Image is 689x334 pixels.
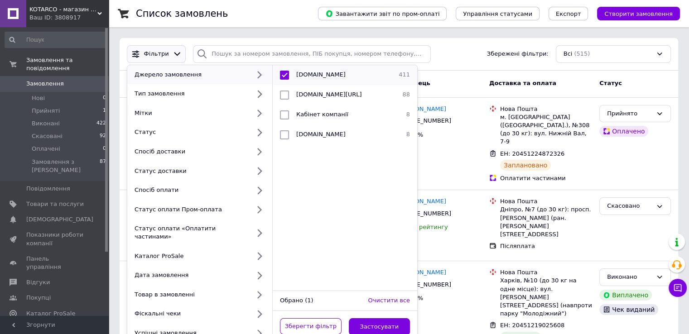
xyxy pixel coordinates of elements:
[32,119,60,128] span: Виконані
[103,145,106,153] span: 0
[607,201,652,211] div: Скасовано
[500,277,592,318] div: Харків, №10 (до 30 кг на одне місце): вул. [PERSON_NAME][STREET_ADDRESS] (навпроти парку "Молодіж...
[131,205,250,214] div: Статус оплати Пром-оплата
[406,224,448,230] span: Без рейтингу
[597,7,680,20] button: Створити замовлення
[399,71,410,79] span: 411
[500,322,564,329] span: ЕН: 20451219025608
[296,131,346,138] span: [DOMAIN_NAME]
[285,322,337,331] span: Зберегти фільтр
[500,160,551,171] div: Заплановано
[599,80,622,86] span: Статус
[5,32,107,48] input: Пошук
[500,197,592,205] div: Нова Пошта
[487,50,549,58] span: Збережені фільтри:
[131,128,250,136] div: Статус
[607,109,652,119] div: Прийнято
[395,115,453,127] div: [PHONE_NUMBER]
[296,71,346,78] span: [DOMAIN_NAME]
[399,110,410,119] span: 8
[26,310,75,318] span: Каталог ProSale
[489,80,556,86] span: Доставка та оплата
[296,91,362,98] span: [DOMAIN_NAME][URL]
[456,7,540,20] button: Управління статусами
[607,272,652,282] div: Виконано
[32,158,100,174] span: Замовлення з [PERSON_NAME]
[500,205,592,239] div: Дніпро, №7 (до 30 кг): просп. [PERSON_NAME] (ран. [PERSON_NAME][STREET_ADDRESS]
[131,224,250,241] div: Статус оплати «Оплатити частинами»
[144,50,169,58] span: Фільтри
[500,242,592,250] div: Післяплата
[599,304,658,315] div: Чек виданий
[26,278,50,286] span: Відгуки
[29,5,97,14] span: KOTARCO - магазин постільних приналежностей
[32,145,60,153] span: Оплачені
[26,294,51,302] span: Покупці
[463,10,532,17] span: Управління статусами
[397,197,446,206] a: [PERSON_NAME]
[131,291,250,299] div: Товар в замовленні
[549,7,588,20] button: Експорт
[131,71,250,79] div: Джерело замовлення
[131,167,250,175] div: Статус доставки
[193,45,431,63] input: Пошук за номером замовлення, ПІБ покупця, номером телефону, Email, номером накладної
[318,7,447,20] button: Завантажити звіт по пром-оплаті
[395,279,453,291] div: [PHONE_NUMBER]
[131,148,250,156] div: Спосіб доставки
[26,215,93,224] span: [DEMOGRAPHIC_DATA]
[26,185,70,193] span: Повідомлення
[397,105,446,114] a: [PERSON_NAME]
[500,113,592,146] div: м. [GEOGRAPHIC_DATA] ([GEOGRAPHIC_DATA].), №308 (до 30 кг): вул. Нижній Вал, 7-9
[395,208,453,219] div: [PHONE_NUMBER]
[136,8,228,19] h1: Список замовлень
[399,130,410,139] span: 8
[500,174,592,182] div: Оплатити частинами
[500,268,592,277] div: Нова Пошта
[26,231,84,247] span: Показники роботи компанії
[29,14,109,22] div: Ваш ID: 3808917
[500,105,592,113] div: Нова Пошта
[131,310,250,318] div: Фіскальні чеки
[26,200,84,208] span: Товари та послуги
[103,107,106,115] span: 1
[26,56,109,72] span: Замовлення та повідомлення
[100,132,106,140] span: 92
[32,94,45,102] span: Нові
[131,271,250,279] div: Дата замовлення
[397,268,446,277] a: [PERSON_NAME]
[26,80,64,88] span: Замовлення
[131,186,250,194] div: Спосіб оплати
[296,111,348,118] span: Кабінет компанії
[588,10,680,17] a: Створити замовлення
[32,107,60,115] span: Прийняті
[100,158,106,174] span: 87
[276,296,365,305] div: Обрано (1)
[131,109,250,117] div: Мітки
[599,126,648,137] div: Оплачено
[556,10,581,17] span: Експорт
[669,279,687,297] button: Чат з покупцем
[131,252,250,260] div: Каталог ProSale
[103,94,106,102] span: 0
[399,91,410,99] span: 88
[604,10,673,17] span: Створити замовлення
[368,297,410,304] span: Очистити все
[96,119,106,128] span: 422
[131,90,250,98] div: Тип замовлення
[564,50,573,58] span: Всі
[325,10,439,18] span: Завантажити звіт по пром-оплаті
[32,132,63,140] span: Скасовані
[599,290,652,301] div: Виплачено
[500,150,564,157] span: ЕН: 20451224872326
[26,255,84,271] span: Панель управління
[574,50,590,57] span: (515)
